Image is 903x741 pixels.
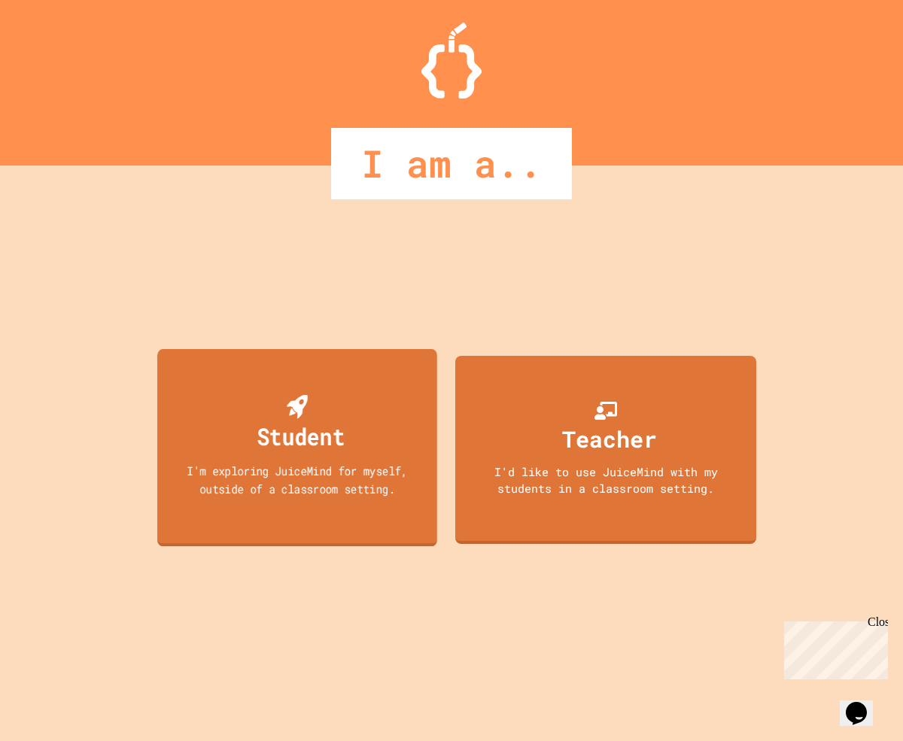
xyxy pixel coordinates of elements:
[172,462,424,497] div: I'm exploring JuiceMind for myself, outside of a classroom setting.
[421,23,482,99] img: Logo.svg
[257,418,345,454] div: Student
[6,6,104,96] div: Chat with us now!Close
[470,463,741,497] div: I'd like to use JuiceMind with my students in a classroom setting.
[778,615,888,679] iframe: chat widget
[331,128,572,199] div: I am a..
[840,681,888,726] iframe: chat widget
[562,422,657,456] div: Teacher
